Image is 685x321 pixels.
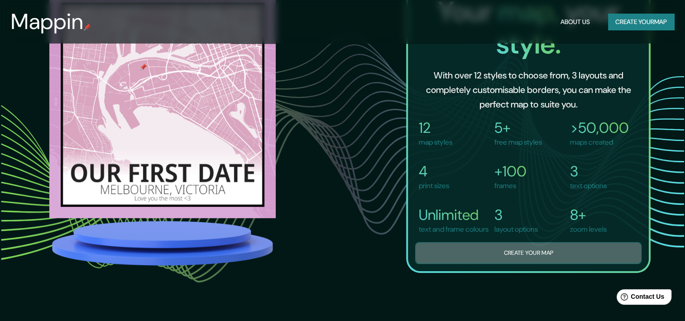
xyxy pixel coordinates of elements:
[608,14,674,30] button: Create yourmap
[496,26,561,62] span: style.
[570,224,607,235] p: zoom levels
[570,137,629,148] p: maps created
[419,206,489,224] h4: Unlimited
[570,162,607,180] h4: 3
[604,286,675,311] iframe: Help widget launcher
[494,119,542,137] h4: 5+
[49,218,276,268] img: platform.png
[557,14,594,30] button: About Us
[494,180,527,191] p: frames
[494,137,542,148] p: free map styles
[494,224,538,235] p: layout options
[419,162,449,180] h4: 4
[419,224,489,235] p: text and frame colours
[494,162,527,180] h4: +100
[570,119,629,137] h4: >50,000
[419,180,449,191] p: print sizes
[494,206,538,224] h4: 3
[415,242,642,264] button: Create your map
[570,206,607,224] h4: 8+
[419,137,452,148] p: map styles
[570,180,607,191] p: text options
[419,119,452,137] h4: 12
[11,9,84,34] h3: Mappin
[84,24,91,31] img: mappin-pin
[422,68,634,112] h6: With over 12 styles to choose from, 3 layouts and completely customisable borders, you can make t...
